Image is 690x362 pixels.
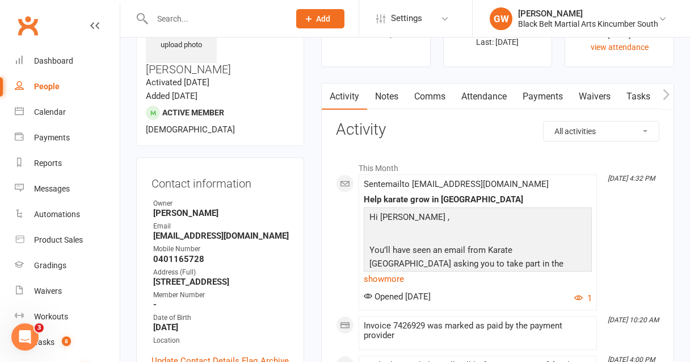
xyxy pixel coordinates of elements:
[34,184,70,193] div: Messages
[34,286,62,296] div: Waivers
[316,14,330,23] span: Add
[15,176,120,202] a: Messages
[153,244,289,255] div: Mobile Number
[15,330,120,355] a: Tasks 8
[15,202,120,227] a: Automations
[518,9,658,19] div: [PERSON_NAME]
[153,335,289,346] div: Location
[146,91,197,101] time: Added [DATE]
[153,198,289,209] div: Owner
[152,173,289,190] h3: Contact information
[15,227,120,253] a: Product Sales
[406,84,453,110] a: Comms
[146,124,235,135] span: [DEMOGRAPHIC_DATA]
[518,19,658,29] div: Black Belt Martial Arts Kincumber South
[322,84,367,110] a: Activity
[153,322,289,332] strong: [DATE]
[15,74,120,99] a: People
[574,292,592,305] button: 1
[367,84,406,110] a: Notes
[364,179,549,189] span: Sent email to [EMAIL_ADDRESS][DOMAIN_NAME]
[34,210,80,219] div: Automations
[62,336,71,346] span: 8
[15,253,120,278] a: Gradings
[153,208,289,218] strong: [PERSON_NAME]
[34,82,60,91] div: People
[153,254,289,264] strong: 0401165728
[367,243,589,328] p: You’ll have seen an email from Karate [GEOGRAPHIC_DATA] asking you to take part in the Australian...
[490,7,512,30] div: GW
[153,277,289,287] strong: [STREET_ADDRESS]
[162,108,224,117] span: Active member
[153,221,289,232] div: Email
[34,56,73,65] div: Dashboard
[364,195,592,205] div: Help karate grow in [GEOGRAPHIC_DATA]
[619,84,658,110] a: Tasks
[153,313,289,323] div: Date of Birth
[153,290,289,301] div: Member Number
[11,323,39,351] iframe: Intercom live chat
[391,6,422,31] span: Settings
[15,151,120,176] a: Reports
[364,321,592,340] div: Invoice 7426929 was marked as paid by the payment provider
[608,316,659,324] i: [DATE] 10:20 AM
[34,235,83,244] div: Product Sales
[515,84,571,110] a: Payments
[35,323,44,332] span: 3
[367,210,589,227] p: Hi [PERSON_NAME] ,
[34,261,66,270] div: Gradings
[34,107,66,116] div: Calendar
[15,48,120,74] a: Dashboard
[34,133,70,142] div: Payments
[296,9,344,28] button: Add
[591,43,649,52] a: view attendance
[336,156,659,174] li: This Month
[15,99,120,125] a: Calendar
[14,11,42,40] a: Clubworx
[15,125,120,151] a: Payments
[34,312,68,321] div: Workouts
[149,11,281,27] input: Search...
[364,271,592,287] a: show more
[571,84,619,110] a: Waivers
[608,174,655,182] i: [DATE] 4:32 PM
[153,299,289,310] strong: -
[153,267,289,278] div: Address (Full)
[146,77,209,88] time: Activated [DATE]
[336,121,659,139] h3: Activity
[15,304,120,330] a: Workouts
[34,338,54,347] div: Tasks
[364,292,431,302] span: Opened [DATE]
[453,84,515,110] a: Attendance
[153,231,289,241] strong: [EMAIL_ADDRESS][DOMAIN_NAME]
[34,159,62,168] div: Reports
[15,278,120,304] a: Waivers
